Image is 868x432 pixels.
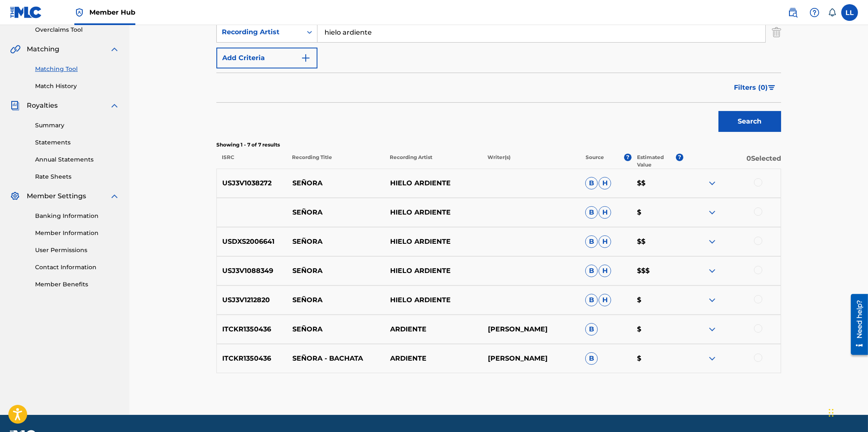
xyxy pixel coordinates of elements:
img: expand [707,207,717,217]
a: Annual Statements [35,155,119,164]
a: Banking Information [35,212,119,220]
a: Contact Information [35,263,119,272]
p: ARDIENTE [384,324,482,334]
img: expand [109,101,119,111]
p: $$ [632,178,683,188]
span: H [599,177,611,189]
div: Recording Artist [222,27,297,37]
p: Showing 1 - 7 of 7 results [216,141,781,149]
p: SEÑORA [287,178,385,188]
p: Source [586,154,604,169]
p: 0 Selected [683,154,781,169]
img: Matching [10,44,20,54]
p: HIELO ARDIENTE [384,295,482,305]
p: SEÑORA [287,266,385,276]
p: HIELO ARDIENTE [384,266,482,276]
p: ARDIENTE [384,354,482,364]
p: Recording Title [287,154,384,169]
p: $ [632,324,683,334]
img: expand [109,44,119,54]
span: B [585,235,598,248]
p: ITCKR1350436 [217,324,287,334]
span: Filters ( 0 ) [734,83,768,93]
img: help [810,8,820,18]
span: Member Hub [89,8,135,17]
img: 9d2ae6d4665cec9f34b9.svg [301,53,311,63]
span: B [585,294,598,306]
p: USJ3V1212820 [217,295,287,305]
a: Statements [35,138,119,147]
p: $$$ [632,266,683,276]
p: $ [632,354,683,364]
a: Matching Tool [35,65,119,73]
span: Royalties [27,101,58,111]
p: HIELO ARDIENTE [384,178,482,188]
span: Member Settings [27,191,86,201]
span: Matching [27,44,59,54]
p: $$ [632,237,683,247]
button: Filters (0) [729,77,781,98]
a: Public Search [784,4,801,21]
img: Royalties [10,101,20,111]
p: [PERSON_NAME] [482,324,580,334]
img: expand [109,191,119,201]
p: SEÑORA [287,237,385,247]
img: Delete Criterion [772,22,781,43]
p: ISRC [216,154,287,169]
p: SEÑORA [287,207,385,217]
div: Notifications [828,8,836,17]
img: expand [707,295,717,305]
iframe: Chat Widget [826,392,868,432]
p: $ [632,295,683,305]
span: B [585,323,598,336]
img: expand [707,266,717,276]
button: Add Criteria [216,48,317,68]
span: B [585,352,598,365]
span: ? [676,154,683,161]
img: expand [707,178,717,188]
span: ? [624,154,632,161]
button: Search [718,111,781,132]
span: B [585,265,598,277]
p: USDXS2006641 [217,237,287,247]
a: User Permissions [35,246,119,255]
a: Member Benefits [35,280,119,289]
span: H [599,235,611,248]
a: Summary [35,121,119,130]
p: HIELO ARDIENTE [384,237,482,247]
img: filter [768,85,775,90]
span: B [585,177,598,189]
span: H [599,265,611,277]
span: H [599,294,611,306]
a: Overclaims Tool [35,25,119,34]
a: Rate Sheets [35,172,119,181]
img: MLC Logo [10,6,42,18]
p: SEÑORA [287,295,385,305]
span: H [599,206,611,219]
img: expand [707,354,717,364]
p: ITCKR1350436 [217,354,287,364]
span: B [585,206,598,219]
img: expand [707,237,717,247]
p: $ [632,207,683,217]
p: USJ3V1088349 [217,266,287,276]
a: Member Information [35,229,119,237]
img: search [788,8,798,18]
p: SEÑORA - BACHATA [287,354,385,364]
p: Writer(s) [482,154,580,169]
iframe: Resource Center [845,290,868,359]
p: Recording Artist [384,154,482,169]
p: [PERSON_NAME] [482,354,580,364]
div: User Menu [841,4,858,21]
p: USJ3V1038272 [217,178,287,188]
img: Top Rightsholder [74,8,84,18]
p: HIELO ARDIENTE [384,207,482,217]
img: expand [707,324,717,334]
div: Help [806,4,823,21]
img: Member Settings [10,191,20,201]
div: Drag [829,400,834,425]
p: Estimated Value [637,154,675,169]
